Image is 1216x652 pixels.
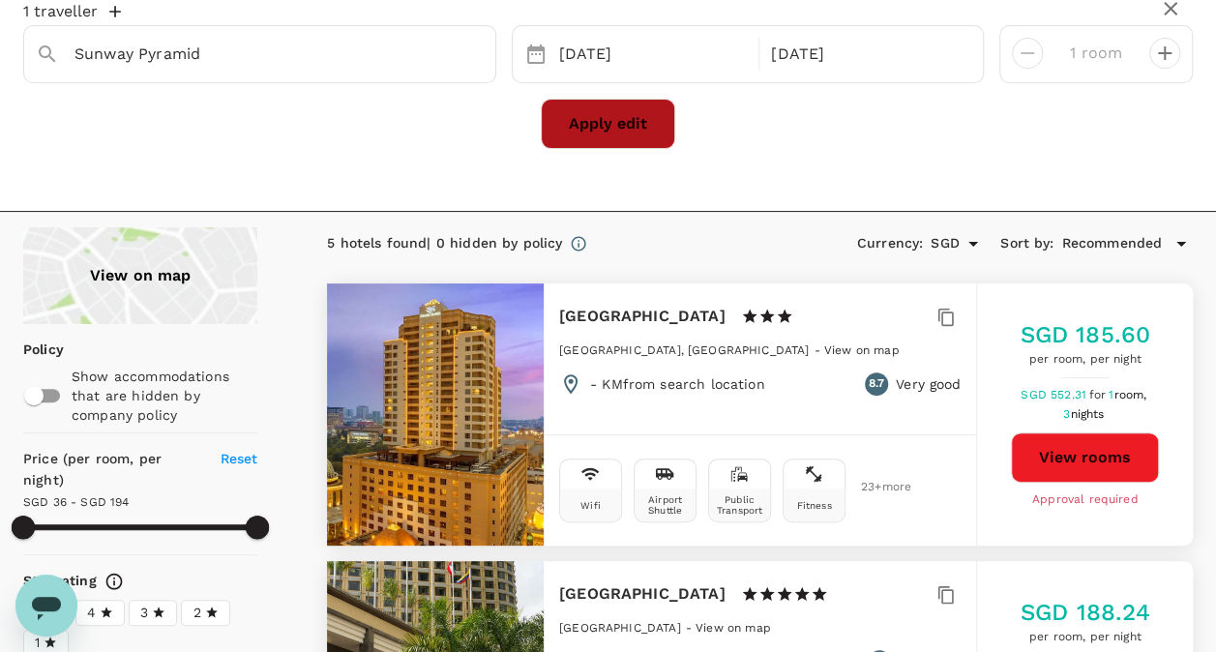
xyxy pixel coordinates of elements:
span: Approval required [1032,490,1139,510]
span: View on map [824,343,900,357]
span: Recommended [1061,233,1162,254]
span: [GEOGRAPHIC_DATA], [GEOGRAPHIC_DATA] [559,343,809,357]
span: Reset [221,451,258,466]
div: [DATE] [763,36,967,74]
span: - [686,621,696,635]
h6: [GEOGRAPHIC_DATA] [559,303,726,330]
button: Open [960,230,987,257]
a: View on map [824,341,900,357]
span: 23 + more [861,481,890,493]
iframe: Button to launch messaging window [15,575,77,637]
h6: Currency : [857,233,923,254]
div: Fitness [796,500,831,511]
div: [DATE] [551,36,756,74]
span: per room, per night [1020,350,1150,370]
span: [GEOGRAPHIC_DATA] [559,621,681,635]
a: View on map [696,619,771,635]
h6: Star rating [23,571,97,592]
p: Policy [23,340,36,359]
span: room, [1113,388,1146,401]
svg: Star ratings are awarded to properties to represent the quality of services, facilities, and amen... [104,572,124,591]
p: Very good [896,374,961,394]
button: 1 traveller [23,2,121,21]
button: Apply edit [541,99,675,149]
a: View on map [23,227,257,324]
div: Wifi [580,500,601,511]
button: Open [482,52,486,56]
span: 4 [87,603,96,623]
input: Add rooms [1058,38,1134,69]
h5: SGD 185.60 [1020,319,1150,350]
h6: [GEOGRAPHIC_DATA] [559,580,726,608]
div: Public Transport [713,494,766,516]
button: decrease [1149,38,1180,69]
input: Search cities, hotels, work locations [74,39,430,69]
span: 3 [140,603,148,623]
div: 5 hotels found | 0 hidden by policy [327,233,562,254]
span: per room, per night [1021,628,1150,647]
span: SGD 552.31 [1021,388,1089,401]
span: for [1089,388,1109,401]
span: nights [1070,407,1104,421]
p: - KM from search location [590,374,765,394]
div: Airport Shuttle [638,494,692,516]
h5: SGD 188.24 [1021,597,1150,628]
span: 1 [1109,388,1149,401]
span: SGD 36 - SGD 194 [23,495,129,509]
span: 3 [1063,407,1107,421]
span: - [815,343,824,357]
span: 2 [193,603,200,623]
button: View rooms [1011,432,1159,483]
h6: Sort by : [1000,233,1053,254]
h6: Price (per room, per night) [23,449,199,491]
span: 8.7 [869,374,884,394]
p: Show accommodations that are hidden by company policy [72,367,257,425]
span: View on map [696,621,771,635]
